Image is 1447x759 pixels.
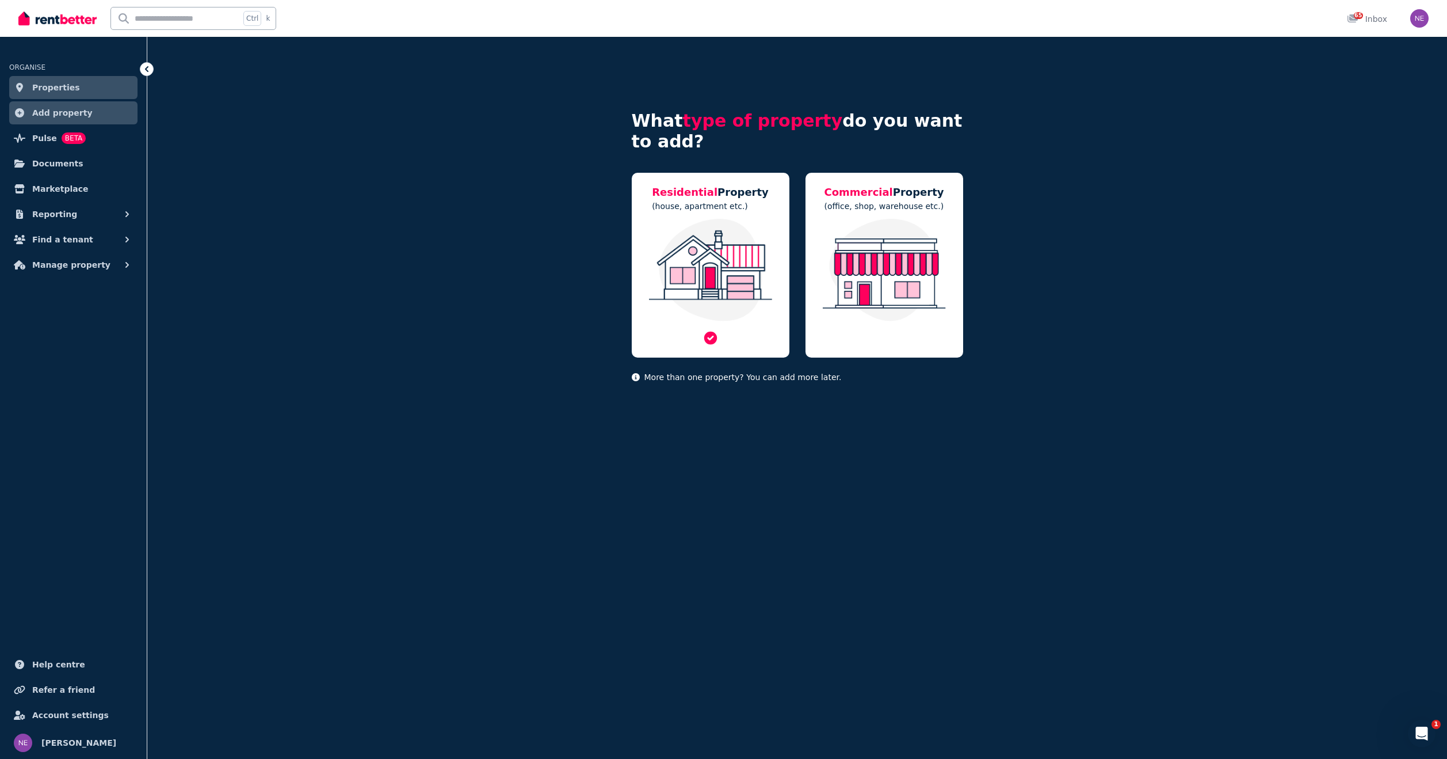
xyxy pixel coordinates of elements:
span: Documents [32,157,83,170]
a: Help centre [9,653,138,676]
span: type of property [683,111,843,131]
a: Properties [9,76,138,99]
span: [PERSON_NAME] [41,736,116,750]
h4: What do you want to add? [632,111,963,152]
a: Add property [9,101,138,124]
span: Help centre [32,658,85,671]
button: Reporting [9,203,138,226]
h5: Property [652,184,769,200]
div: Inbox [1347,13,1387,25]
button: Manage property [9,253,138,276]
img: Commercial Property [817,219,952,321]
span: Add property [32,106,93,120]
span: 65 [1354,12,1363,19]
span: Commercial [824,186,892,198]
img: Nicolas Erifolami [14,734,32,752]
span: Properties [32,81,80,94]
a: Documents [9,152,138,175]
span: Refer a friend [32,683,95,697]
a: Refer a friend [9,678,138,701]
a: PulseBETA [9,127,138,150]
p: More than one property? You can add more later. [632,371,963,383]
img: Nicolas Erifolami [1410,9,1429,28]
p: (office, shop, warehouse etc.) [824,200,944,212]
span: k [266,14,270,23]
span: Reporting [32,207,77,221]
span: Find a tenant [32,233,93,246]
span: BETA [62,132,86,144]
img: RentBetter [18,10,97,27]
button: Find a tenant [9,228,138,251]
span: Pulse [32,131,57,145]
span: ORGANISE [9,63,45,71]
span: Manage property [32,258,110,272]
a: Account settings [9,704,138,727]
span: Residential [652,186,717,198]
h5: Property [824,184,944,200]
span: Account settings [32,708,109,722]
a: Marketplace [9,177,138,200]
p: (house, apartment etc.) [652,200,769,212]
span: Ctrl [243,11,261,26]
span: 1 [1431,720,1441,729]
span: Marketplace [32,182,88,196]
iframe: Intercom live chat [1408,720,1435,747]
img: Residential Property [643,219,778,321]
